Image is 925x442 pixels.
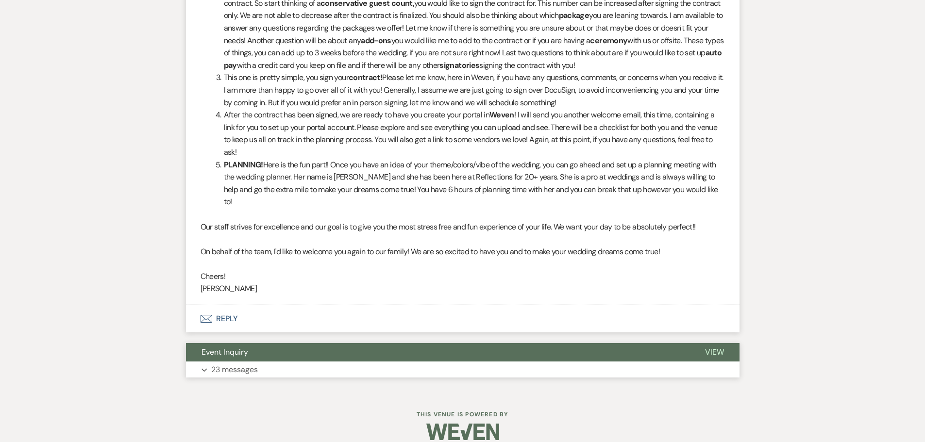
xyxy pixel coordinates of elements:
[690,343,740,361] button: View
[201,282,725,295] p: [PERSON_NAME]
[186,361,740,378] button: 23 messages
[439,60,479,70] strong: signatories
[224,48,722,70] strong: auto pay
[361,35,391,46] strong: add-ons
[590,35,627,46] strong: ceremony
[224,160,263,170] strong: PLANNING!
[212,159,725,208] li: Here is the fun part!! Once you have an idea of your theme/colors/vibe of the wedding, you can go...
[705,347,724,357] span: View
[202,347,248,357] span: Event Inquiry
[211,363,258,376] p: 23 messages
[489,110,514,120] strong: Weven
[559,10,589,20] strong: package
[186,305,740,332] button: Reply
[201,270,725,283] p: Cheers!
[349,72,382,82] strong: contract!
[201,221,725,233] p: Our staff strives for excellence and our goal is to give you the most stress free and fun experie...
[212,71,725,109] li: This one is pretty simple, you sign your Please let me know, here in Weven, if you have any quest...
[186,343,690,361] button: Event Inquiry
[201,246,725,258] p: On behalf of the team, I'd like to welcome you again to our family! We are so excited to have you...
[212,109,725,158] li: After the contract has been signed, we are ready to have you create your portal in ! I will send ...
